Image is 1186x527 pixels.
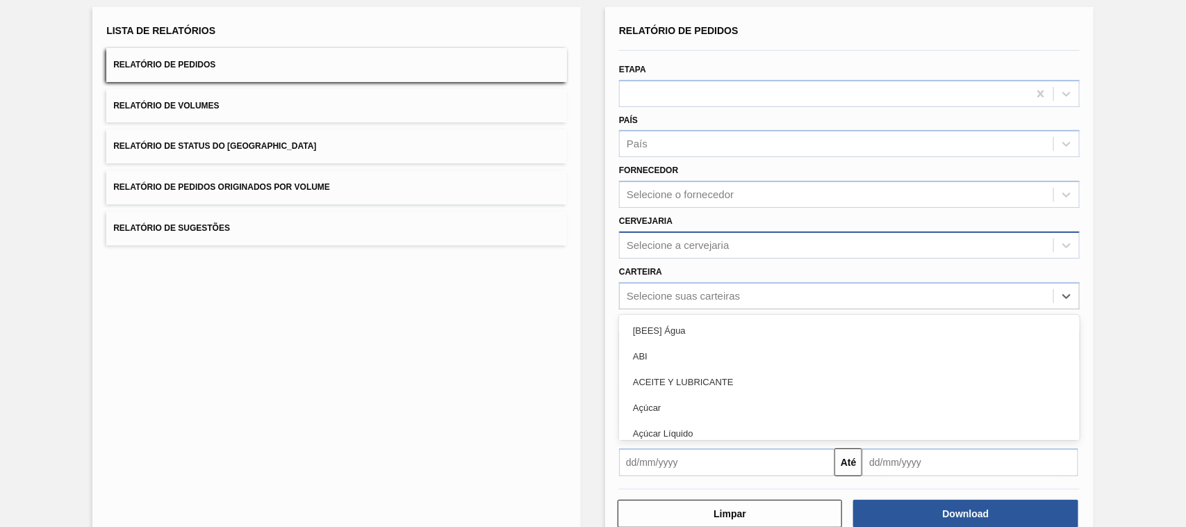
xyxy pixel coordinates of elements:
[619,65,646,74] label: Etapa
[862,448,1078,476] input: dd/mm/yyyy
[113,141,316,151] span: Relatório de Status do [GEOGRAPHIC_DATA]
[627,239,730,251] div: Selecione a cervejaria
[113,223,230,233] span: Relatório de Sugestões
[619,369,1080,395] div: ACEITE Y LUBRICANTE
[619,25,739,36] span: Relatório de Pedidos
[113,60,215,70] span: Relatório de Pedidos
[619,395,1080,421] div: Açúcar
[619,165,678,175] label: Fornecedor
[627,290,740,302] div: Selecione suas carteiras
[619,267,662,277] label: Carteira
[619,318,1080,343] div: [BEES] Água
[106,170,567,204] button: Relatório de Pedidos Originados por Volume
[627,138,648,150] div: País
[619,115,638,125] label: País
[106,211,567,245] button: Relatório de Sugestões
[106,48,567,82] button: Relatório de Pedidos
[106,89,567,123] button: Relatório de Volumes
[619,343,1080,369] div: ABI
[113,182,330,192] span: Relatório de Pedidos Originados por Volume
[834,448,862,476] button: Até
[106,25,215,36] span: Lista de Relatórios
[106,129,567,163] button: Relatório de Status do [GEOGRAPHIC_DATA]
[113,101,219,111] span: Relatório de Volumes
[619,216,673,226] label: Cervejaria
[619,421,1080,446] div: Açúcar Líquido
[627,189,734,201] div: Selecione o fornecedor
[619,448,834,476] input: dd/mm/yyyy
